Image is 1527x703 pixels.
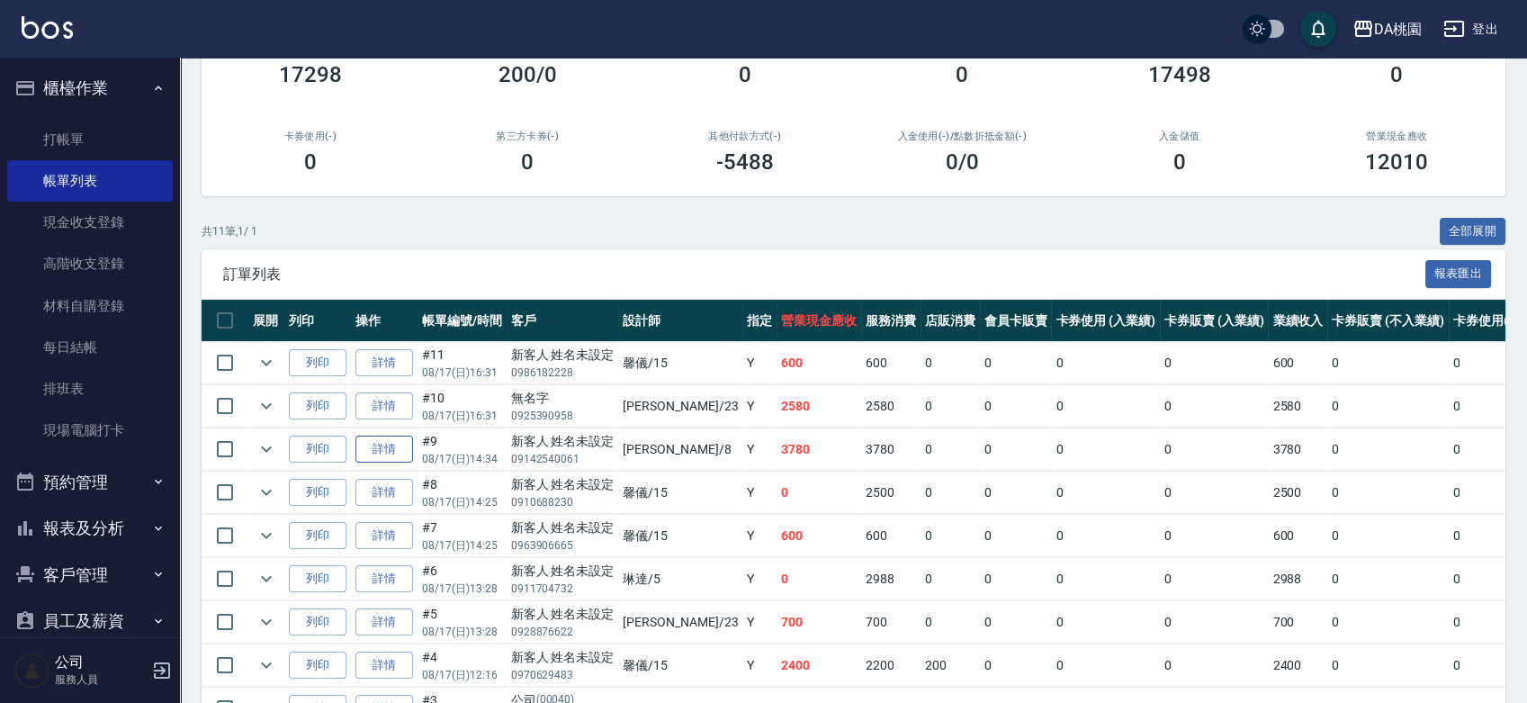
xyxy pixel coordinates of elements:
td: 0 [1051,515,1160,557]
button: expand row [253,392,280,419]
p: 0970629483 [511,667,615,683]
td: 2500 [861,472,921,514]
h3: 0 /0 [946,149,979,175]
div: 新客人 姓名未設定 [511,432,615,451]
h3: 0 [739,62,751,87]
p: 09142540061 [511,451,615,467]
div: 新客人 姓名未設定 [511,518,615,537]
button: 登出 [1436,13,1505,46]
td: 馨儀 /15 [618,515,742,557]
button: expand row [253,436,280,463]
td: 0 [1449,644,1523,687]
td: 馨儀 /15 [618,644,742,687]
h2: 入金儲值 [1092,131,1267,142]
th: 會員卡販賣 [980,300,1052,342]
td: Y [742,515,777,557]
button: expand row [253,349,280,376]
span: 訂單列表 [223,266,1425,284]
td: 600 [1268,342,1327,384]
a: 報表匯出 [1425,265,1492,282]
td: 600 [1268,515,1327,557]
h5: 公司 [55,653,147,671]
td: 2200 [861,644,921,687]
td: 0 [921,342,980,384]
td: 0 [1051,644,1160,687]
td: #11 [418,342,507,384]
div: 新客人 姓名未設定 [511,562,615,581]
a: 高階收支登錄 [7,243,173,284]
button: 列印 [289,565,346,593]
img: Logo [22,16,73,39]
td: 0 [1160,601,1269,644]
td: 0 [1160,428,1269,471]
td: 0 [980,515,1052,557]
td: 馨儀 /15 [618,342,742,384]
td: 0 [1160,515,1269,557]
td: Y [742,472,777,514]
td: 700 [861,601,921,644]
td: 0 [1051,601,1160,644]
td: 0 [1449,558,1523,600]
td: 0 [980,472,1052,514]
h3: 17498 [1148,62,1211,87]
p: 0925390958 [511,408,615,424]
button: expand row [253,479,280,506]
td: 0 [1449,601,1523,644]
td: 0 [1327,601,1448,644]
td: 0 [1160,558,1269,600]
td: #6 [418,558,507,600]
p: 08/17 (日) 14:34 [422,451,502,467]
button: expand row [253,522,280,549]
td: 2580 [861,385,921,428]
h3: 0 [521,149,534,175]
td: 0 [1160,644,1269,687]
p: 服務人員 [55,671,147,688]
td: 0 [1327,428,1448,471]
button: 列印 [289,436,346,464]
a: 每日結帳 [7,327,173,368]
td: Y [742,342,777,384]
td: 0 [1327,644,1448,687]
img: Person [14,653,50,689]
h3: 0 [1390,62,1403,87]
td: 600 [861,515,921,557]
h2: 營業現金應收 [1310,131,1485,142]
td: Y [742,644,777,687]
h3: -5488 [716,149,774,175]
td: 700 [777,601,861,644]
button: 報表匯出 [1425,260,1492,288]
a: 詳情 [355,652,413,680]
td: 0 [980,428,1052,471]
div: 新客人 姓名未設定 [511,648,615,667]
a: 現場電腦打卡 [7,410,173,451]
td: 600 [777,342,861,384]
td: 0 [980,644,1052,687]
a: 詳情 [355,608,413,636]
button: expand row [253,652,280,679]
p: 08/17 (日) 16:31 [422,365,502,381]
p: 0928876622 [511,624,615,640]
div: 新客人 姓名未設定 [511,605,615,624]
td: 0 [1051,558,1160,600]
button: DA桃園 [1345,11,1429,48]
h3: 0 [956,62,968,87]
button: 報表及分析 [7,505,173,552]
td: 0 [1449,385,1523,428]
td: 600 [777,515,861,557]
td: 0 [1051,342,1160,384]
td: 3780 [777,428,861,471]
td: 0 [980,385,1052,428]
td: [PERSON_NAME] /23 [618,385,742,428]
th: 操作 [351,300,418,342]
td: 0 [921,428,980,471]
td: Y [742,385,777,428]
th: 帳單編號/時間 [418,300,507,342]
a: 詳情 [355,436,413,464]
td: 0 [921,515,980,557]
td: 2580 [777,385,861,428]
button: expand row [253,565,280,592]
a: 詳情 [355,392,413,420]
button: 客戶管理 [7,552,173,599]
p: 共 11 筆, 1 / 1 [202,223,257,239]
button: 員工及薪資 [7,598,173,644]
